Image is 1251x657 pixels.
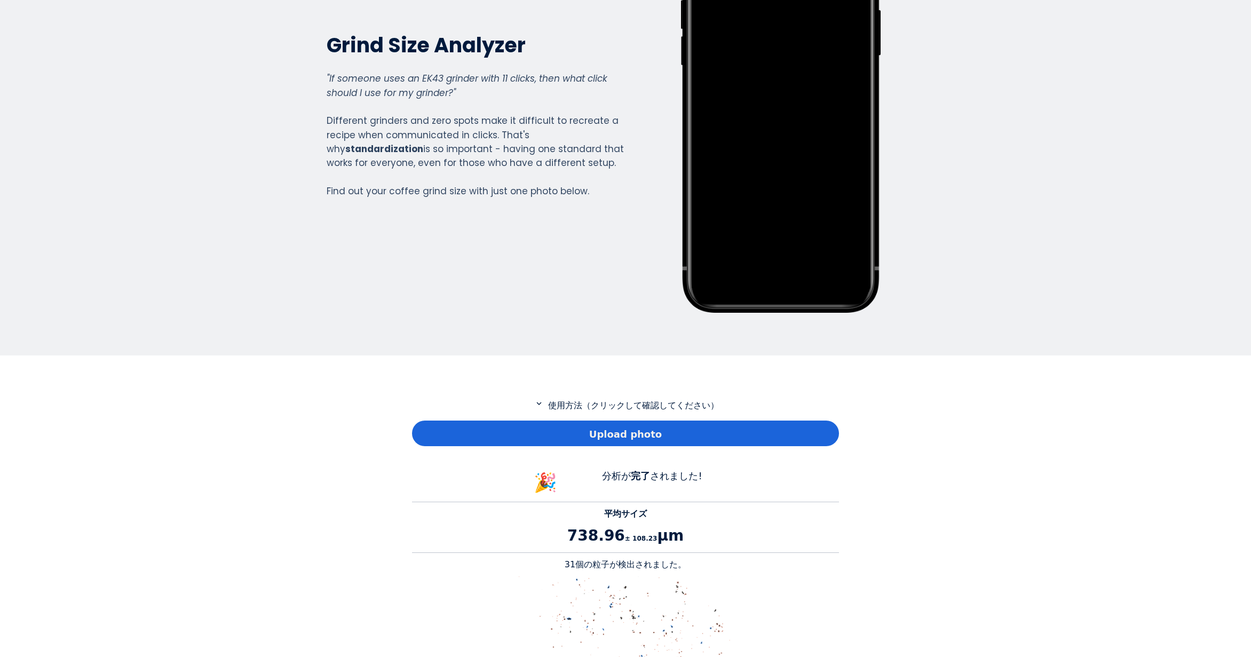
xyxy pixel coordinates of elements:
[412,525,839,547] p: 738.96 μm
[631,470,650,481] b: 完了
[572,469,732,497] div: 分析が されました!
[327,32,624,58] h2: Grind Size Analyzer
[534,472,557,493] span: 🎉
[345,143,423,155] strong: standardization
[412,558,839,571] p: 31個の粒子が検出されました。
[625,535,658,542] span: ± 108.23
[533,399,545,408] mat-icon: expand_more
[412,399,839,412] p: 使用方法（クリックして確認してください）
[412,508,839,520] p: 平均サイズ
[589,427,662,441] span: Upload photo
[327,72,607,99] em: "If someone uses an EK43 grinder with 11 clicks, then what click should I use for my grinder?"
[327,72,624,198] div: Different grinders and zero spots make it difficult to recreate a recipe when communicated in cli...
